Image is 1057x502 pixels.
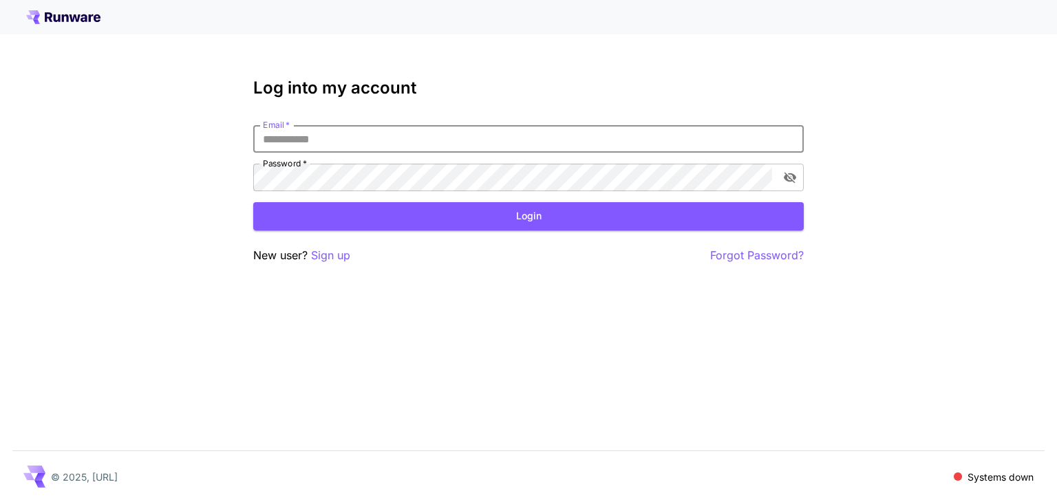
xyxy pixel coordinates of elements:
p: New user? [253,247,350,264]
label: Password [263,157,307,169]
p: Systems down [968,470,1034,484]
button: Login [253,202,804,230]
h3: Log into my account [253,78,804,98]
button: toggle password visibility [778,165,802,190]
button: Forgot Password? [710,247,804,264]
p: © 2025, [URL] [51,470,118,484]
button: Sign up [311,247,350,264]
label: Email [263,119,290,131]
